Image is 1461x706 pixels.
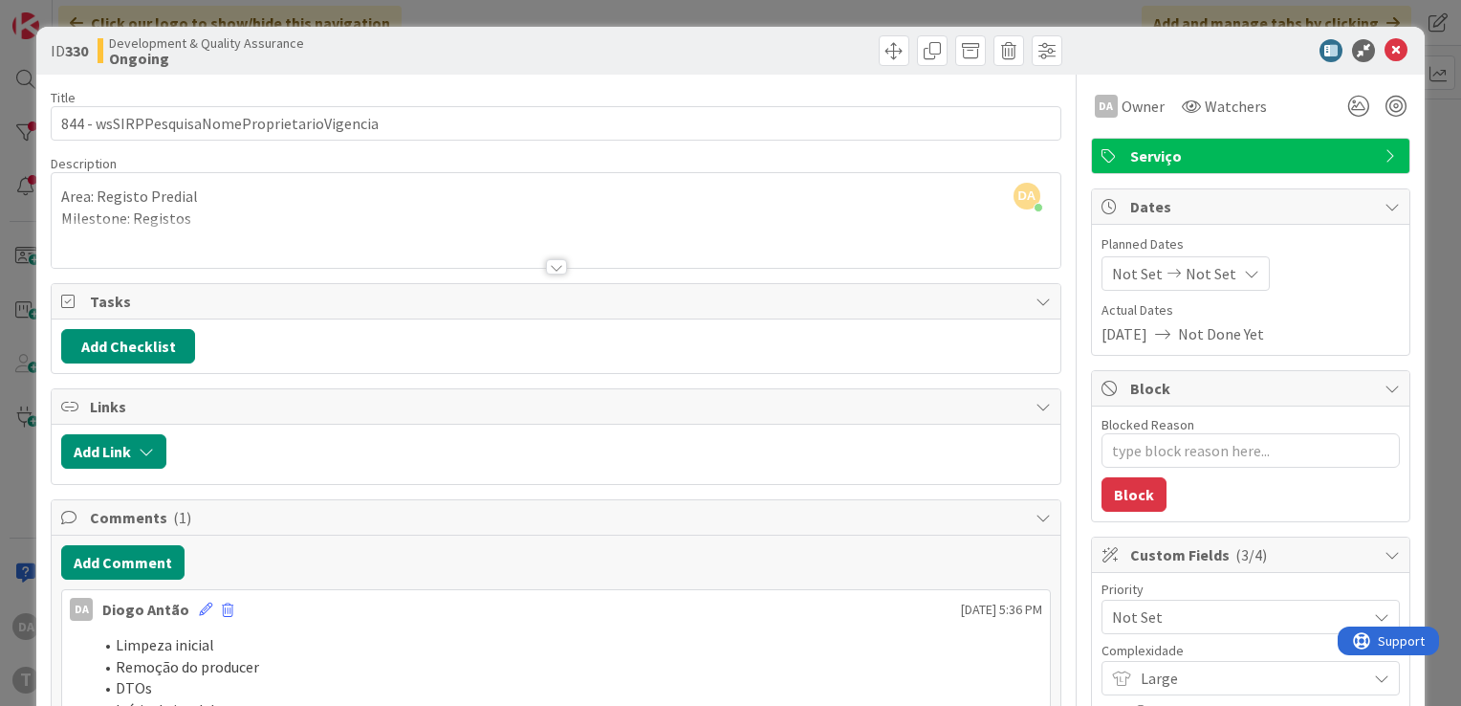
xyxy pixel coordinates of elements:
div: Diogo Antão [102,598,189,621]
span: Tasks [90,290,1026,313]
button: Block [1101,477,1167,512]
span: Serviço [1130,144,1375,167]
span: Dates [1130,195,1375,218]
span: Watchers [1205,95,1267,118]
span: Links [90,395,1026,418]
button: Add Checklist [61,329,195,364]
li: DTOs [93,677,1042,699]
span: Support [40,3,87,26]
span: ID [51,39,88,62]
label: Title [51,89,76,106]
span: Not Set [1112,604,1357,630]
span: Development & Quality Assurance [109,35,304,51]
button: Add Comment [61,545,185,580]
span: Actual Dates [1101,300,1400,320]
button: Add Link [61,434,166,469]
b: 330 [65,41,88,60]
span: ( 3/4 ) [1235,545,1267,564]
span: Not Done Yet [1178,322,1264,345]
span: Comments [90,506,1026,529]
span: Large [1141,665,1357,692]
p: Area: Registo Predial [61,186,1051,208]
div: Complexidade [1101,644,1400,657]
span: Not Set [1186,262,1236,285]
li: Remoção do producer [93,656,1042,678]
span: [DATE] 5:36 PM [961,600,1042,620]
span: Description [51,155,117,172]
span: Owner [1122,95,1165,118]
label: Blocked Reason [1101,416,1194,433]
div: Priority [1101,583,1400,596]
span: [DATE] [1101,322,1147,345]
p: Milestone: Registos [61,208,1051,230]
input: type card name here... [51,106,1061,141]
span: Planned Dates [1101,234,1400,254]
div: DA [1095,95,1118,118]
span: ( 1 ) [173,508,191,527]
span: Custom Fields [1130,543,1375,566]
span: Block [1130,377,1375,400]
span: DA [1014,183,1040,210]
div: DA [70,598,93,621]
li: Limpeza inicial [93,634,1042,656]
b: Ongoing [109,51,304,66]
span: Not Set [1112,262,1163,285]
